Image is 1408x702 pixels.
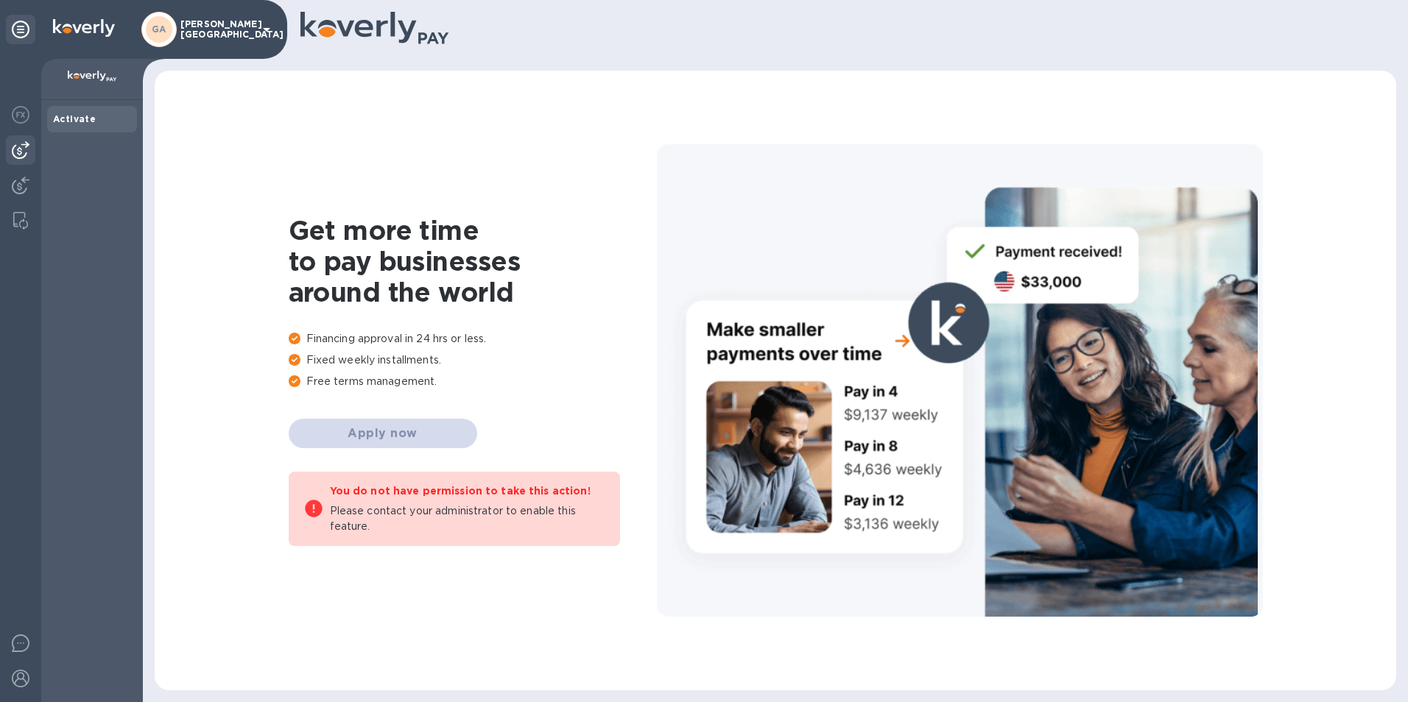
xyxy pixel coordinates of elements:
p: Please contact your administrator to enable this feature. [330,503,605,534]
p: [PERSON_NAME] [GEOGRAPHIC_DATA] [180,19,254,40]
img: Logo [53,19,115,37]
p: Financing approval in 24 hrs or less. [289,331,657,347]
p: Free terms management. [289,374,657,389]
b: Activate [53,113,96,124]
p: Fixed weekly installments. [289,352,657,368]
div: Unpin categories [6,15,35,44]
h1: Get more time to pay businesses around the world [289,215,657,308]
b: GA [152,24,166,35]
b: You do not have permission to take this action! [330,485,591,497]
img: Foreign exchange [12,106,29,124]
